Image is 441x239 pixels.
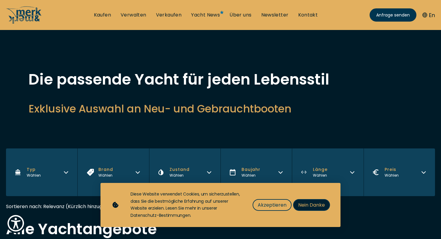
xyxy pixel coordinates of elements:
span: Anfrage senden [376,12,410,18]
div: Wählen [98,173,113,178]
div: Wählen [313,173,328,178]
div: Wählen [27,173,41,178]
a: Yacht News [191,12,220,18]
span: Brand [98,166,113,173]
h1: Die passende Yacht für jeden Lebensstil [28,72,412,87]
button: Nein Danke [293,199,330,211]
button: ZustandWählen [149,148,220,196]
span: Länge [313,166,328,173]
div: Sortieren nach: Relevanz (Kürzlich hinzugefügt) [6,203,117,210]
div: Wählen [241,173,260,178]
a: Über uns [229,12,251,18]
a: Anfrage senden [370,8,416,22]
div: Wählen [385,173,399,178]
span: Typ [27,166,41,173]
h2: Exklusive Auswahl an Neu- und Gebrauchtbooten [28,101,412,116]
a: Kaufen [94,12,111,18]
h2: Alle Yachtangebote [6,222,435,237]
button: BaujahrWählen [220,148,292,196]
a: Newsletter [261,12,289,18]
a: Verwalten [121,12,146,18]
a: Datenschutz-Bestimmungen [130,212,190,218]
button: PreisWählen [364,148,435,196]
button: BrandWählen [77,148,149,196]
button: Show Accessibility Preferences [6,214,25,233]
span: Baujahr [241,166,260,173]
span: Zustand [169,166,190,173]
div: Diese Website verwendet Cookies, um sicherzustellen, dass Sie die bestmögliche Erfahrung auf unse... [130,191,241,219]
span: Nein Danke [298,201,325,209]
button: En [422,11,435,19]
span: Akzeptieren [258,201,286,209]
a: Kontakt [298,12,318,18]
span: Preis [385,166,399,173]
div: Wählen [169,173,190,178]
button: TypWählen [6,148,77,196]
button: LängeWählen [292,148,363,196]
button: Akzeptieren [253,199,292,211]
a: Verkaufen [156,12,182,18]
